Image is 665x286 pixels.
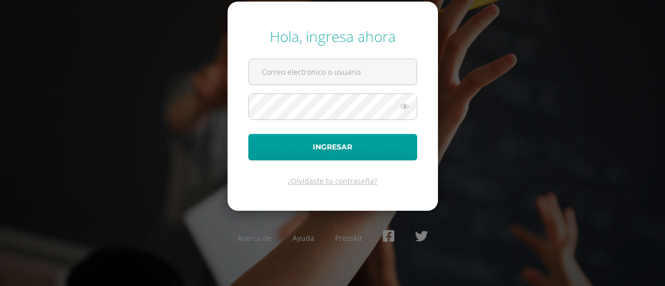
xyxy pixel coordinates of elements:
a: Ayuda [292,233,314,243]
input: Correo electrónico o usuario [249,59,417,85]
div: Hola, ingresa ahora [248,26,417,46]
a: ¿Olvidaste tu contraseña? [288,176,377,186]
a: Acerca de [237,233,272,243]
button: Ingresar [248,134,417,160]
a: Presskit [335,233,362,243]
